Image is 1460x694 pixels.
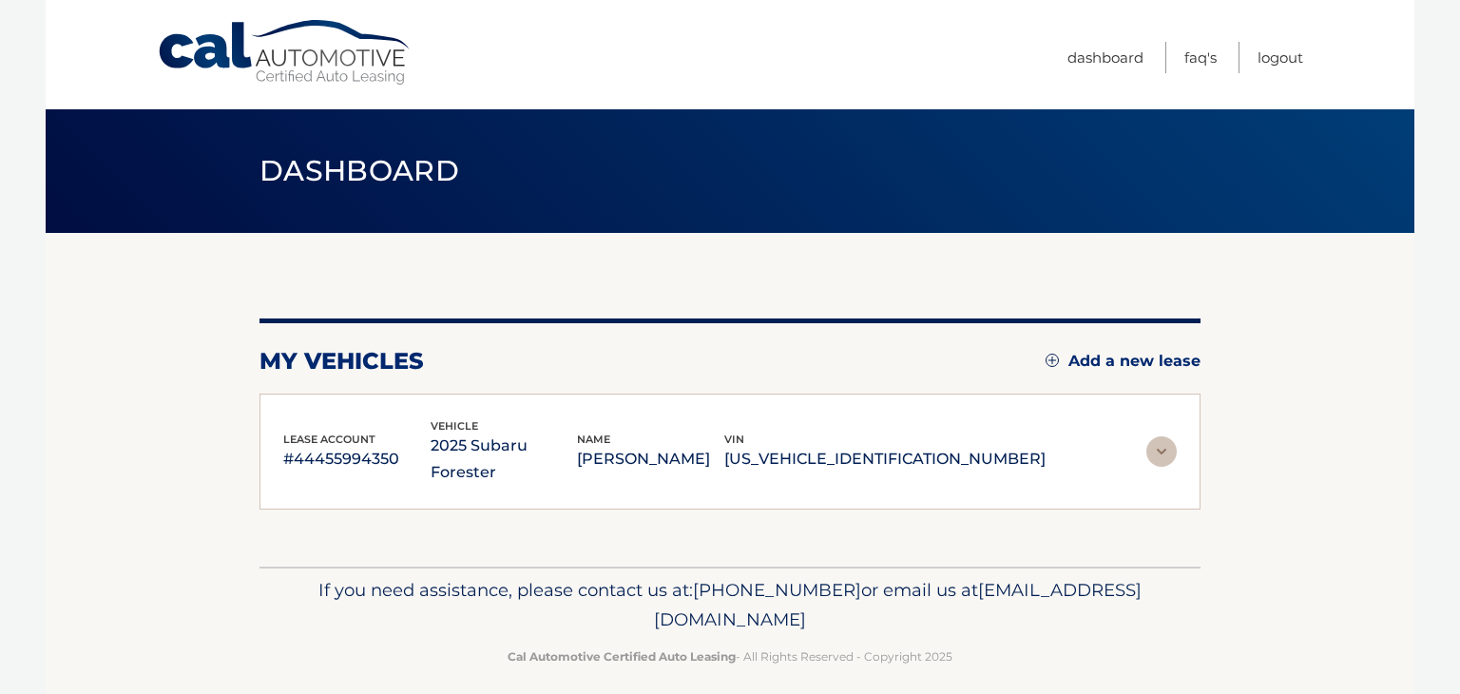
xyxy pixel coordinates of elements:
span: Dashboard [259,153,459,188]
span: lease account [283,433,375,446]
span: vin [724,433,744,446]
span: [PHONE_NUMBER] [693,579,861,601]
p: If you need assistance, please contact us at: or email us at [272,575,1188,636]
p: [PERSON_NAME] [577,446,724,472]
a: Dashboard [1067,42,1143,73]
img: accordion-rest.svg [1146,436,1177,467]
p: #44455994350 [283,446,431,472]
p: 2025 Subaru Forester [431,433,578,486]
span: name [577,433,610,446]
a: Add a new lease [1046,352,1201,371]
strong: Cal Automotive Certified Auto Leasing [508,649,736,664]
h2: my vehicles [259,347,424,376]
p: [US_VEHICLE_IDENTIFICATION_NUMBER] [724,446,1046,472]
a: Cal Automotive [157,19,413,87]
img: add.svg [1046,354,1059,367]
p: - All Rights Reserved - Copyright 2025 [272,646,1188,666]
a: FAQ's [1184,42,1217,73]
a: Logout [1258,42,1303,73]
span: vehicle [431,419,478,433]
